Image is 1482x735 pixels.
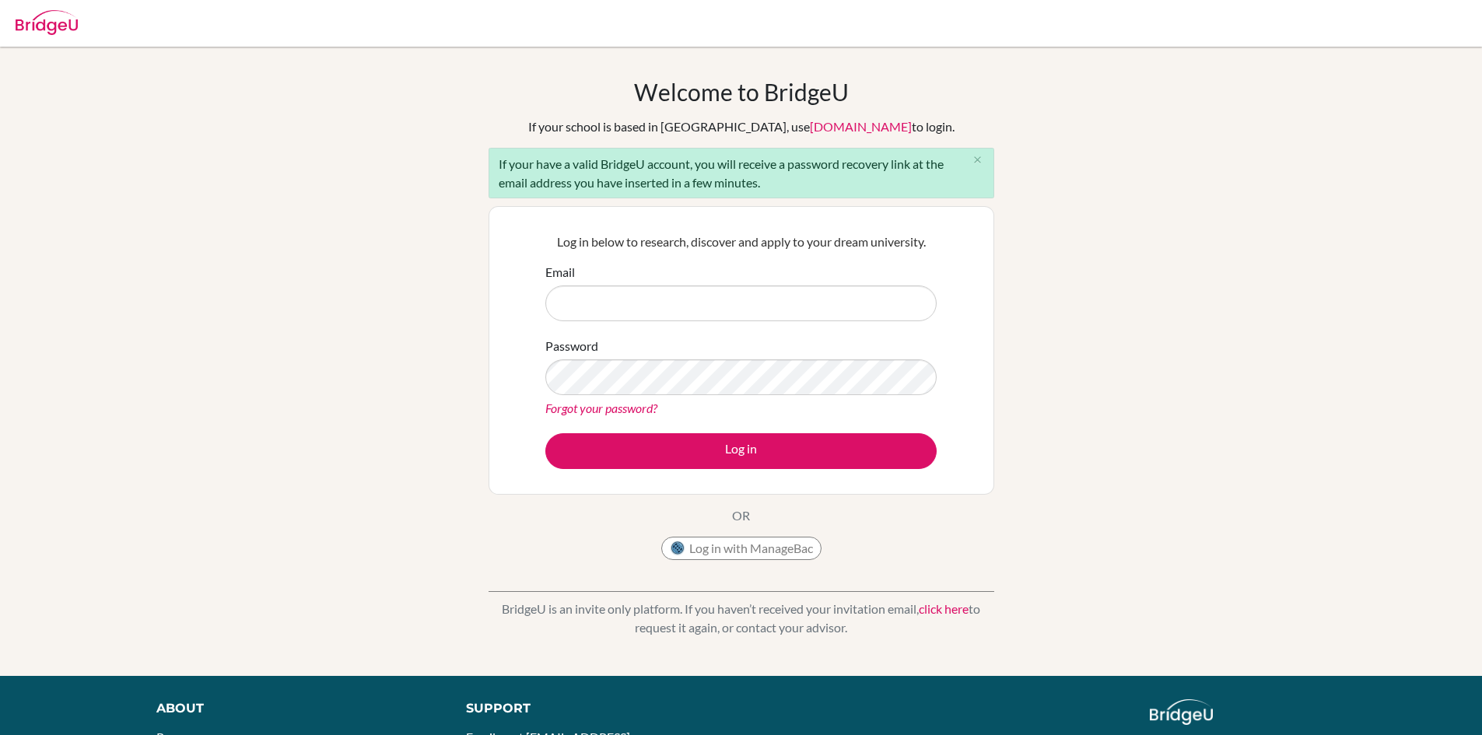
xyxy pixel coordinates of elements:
[545,433,937,469] button: Log in
[156,699,431,718] div: About
[528,117,955,136] div: If your school is based in [GEOGRAPHIC_DATA], use to login.
[545,401,657,415] a: Forgot your password?
[545,263,575,282] label: Email
[466,699,723,718] div: Support
[489,148,994,198] div: If your have a valid BridgeU account, you will receive a password recovery link at the email addr...
[545,337,598,355] label: Password
[810,119,912,134] a: [DOMAIN_NAME]
[634,78,849,106] h1: Welcome to BridgeU
[972,154,983,166] i: close
[732,506,750,525] p: OR
[962,149,993,172] button: Close
[661,537,822,560] button: Log in with ManageBac
[489,600,994,637] p: BridgeU is an invite only platform. If you haven’t received your invitation email, to request it ...
[1150,699,1213,725] img: logo_white@2x-f4f0deed5e89b7ecb1c2cc34c3e3d731f90f0f143d5ea2071677605dd97b5244.png
[545,233,937,251] p: Log in below to research, discover and apply to your dream university.
[16,10,78,35] img: Bridge-U
[919,601,969,616] a: click here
